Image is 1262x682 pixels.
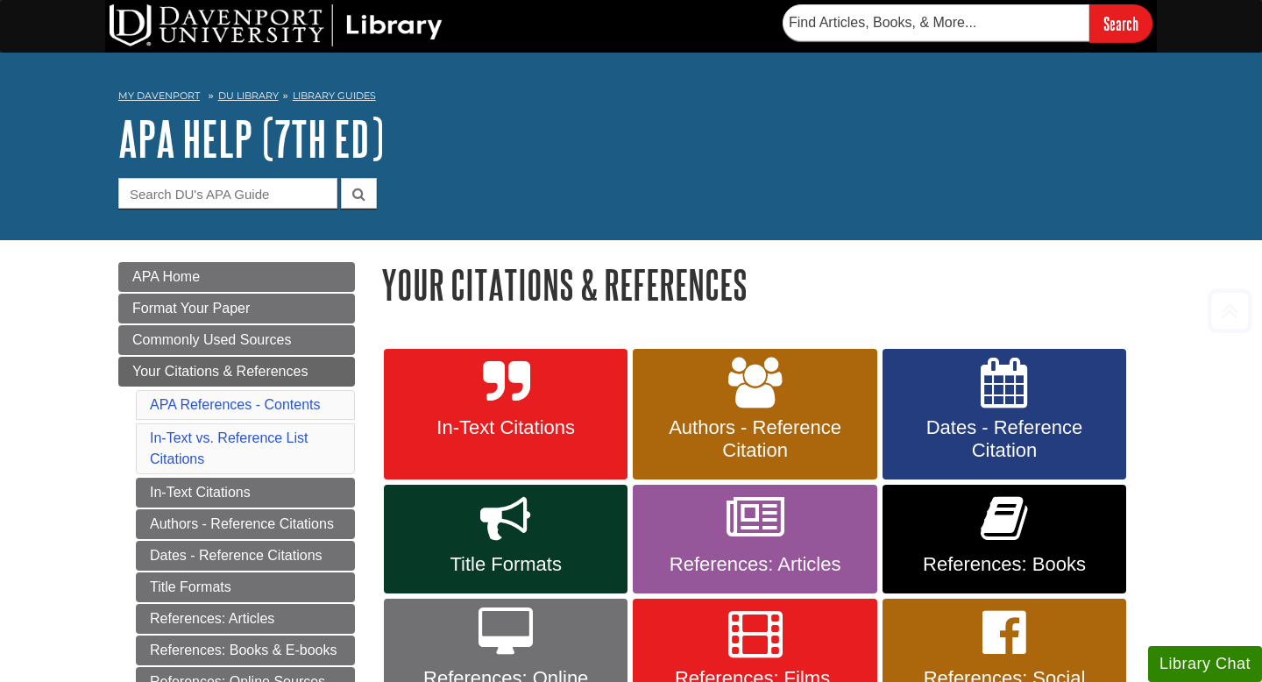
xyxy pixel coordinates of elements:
a: APA Home [118,262,355,292]
nav: breadcrumb [118,84,1144,112]
span: Format Your Paper [132,301,250,316]
a: In-Text Citations [384,349,627,480]
span: APA Home [132,269,200,284]
a: References: Books & E-books [136,636,355,665]
span: Title Formats [397,553,614,576]
a: Commonly Used Sources [118,325,355,355]
button: Library Chat [1148,646,1262,682]
a: My Davenport [118,89,200,103]
a: DU Library [218,89,279,102]
img: DU Library [110,4,443,46]
input: Search DU's APA Guide [118,178,337,209]
a: Authors - Reference Citations [136,509,355,539]
h1: Your Citations & References [381,262,1144,307]
a: References: Articles [633,485,876,593]
span: References: Articles [646,553,863,576]
input: Search [1089,4,1152,42]
span: Dates - Reference Citation [896,416,1113,462]
a: APA Help (7th Ed) [118,111,384,166]
a: References: Books [883,485,1126,593]
a: Dates - Reference Citations [136,541,355,571]
a: APA References - Contents [150,397,320,412]
form: Searches DU Library's articles, books, and more [783,4,1152,42]
a: Your Citations & References [118,357,355,387]
span: Commonly Used Sources [132,332,291,347]
a: Format Your Paper [118,294,355,323]
a: Dates - Reference Citation [883,349,1126,480]
input: Find Articles, Books, & More... [783,4,1089,41]
a: Authors - Reference Citation [633,349,876,480]
span: Authors - Reference Citation [646,416,863,462]
a: Library Guides [293,89,376,102]
a: In-Text vs. Reference List Citations [150,430,308,466]
a: Back to Top [1202,299,1258,323]
a: In-Text Citations [136,478,355,508]
span: In-Text Citations [397,416,614,439]
a: Title Formats [136,572,355,602]
span: Your Citations & References [132,364,308,379]
span: References: Books [896,553,1113,576]
a: References: Articles [136,604,355,634]
a: Title Formats [384,485,627,593]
